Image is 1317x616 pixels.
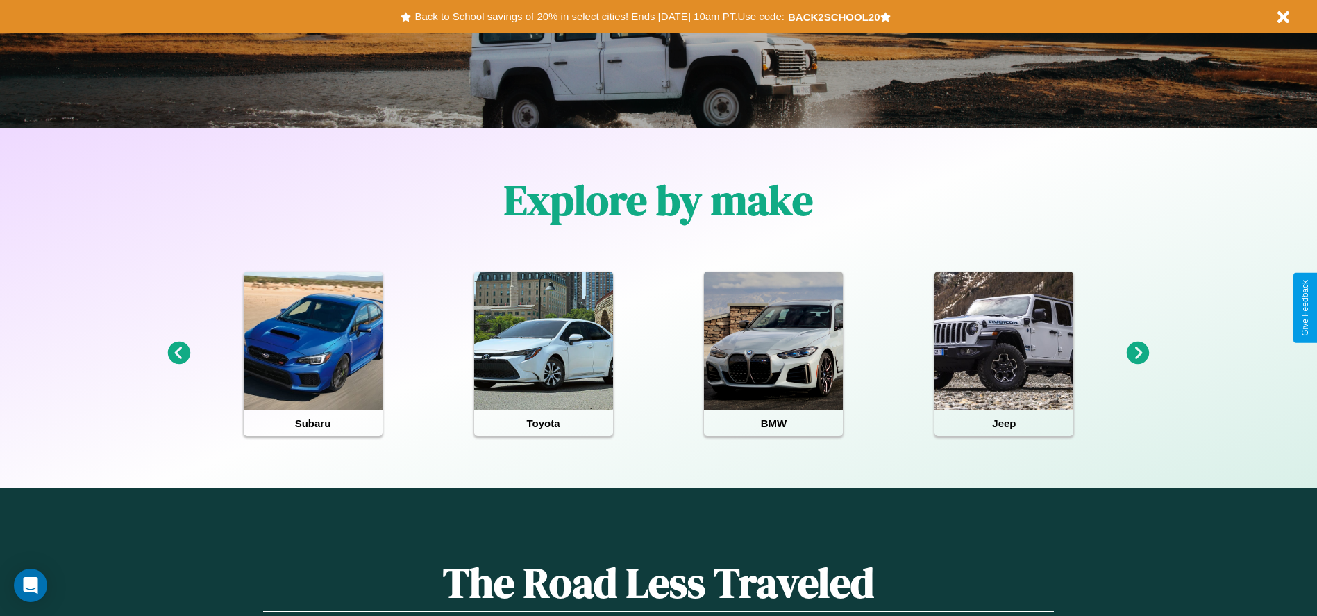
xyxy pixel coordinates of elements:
h4: Subaru [244,410,383,436]
div: Open Intercom Messenger [14,569,47,602]
div: Give Feedback [1300,280,1310,336]
h4: Toyota [474,410,613,436]
b: BACK2SCHOOL20 [788,11,880,23]
h1: The Road Less Traveled [263,554,1053,612]
button: Back to School savings of 20% in select cities! Ends [DATE] 10am PT.Use code: [411,7,787,26]
h4: Jeep [934,410,1073,436]
h4: BMW [704,410,843,436]
h1: Explore by make [504,172,813,228]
